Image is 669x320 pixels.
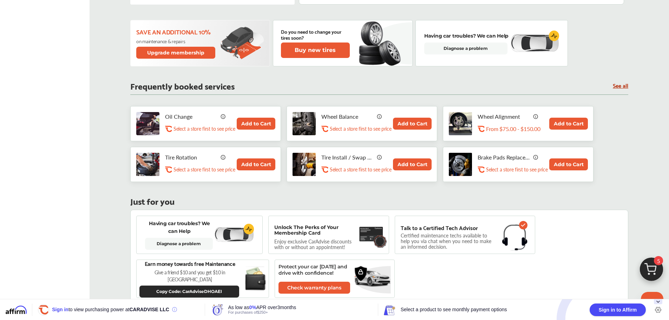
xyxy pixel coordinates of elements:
p: Unlock The Perks of Your Membership Card [274,224,356,236]
img: tire-wheel-balance-thumb.jpg [293,112,316,135]
img: lock-icon.a4a4a2b2.svg [358,269,363,275]
img: warranty.a715e77d.svg [354,266,367,282]
p: Select a store first to see price [173,166,235,173]
p: Select a store first to see price [330,125,391,132]
img: cart_icon.3d0951e8.svg [635,254,668,288]
img: diagnose-vehicle.c84bcb0a.svg [214,227,254,242]
img: diagnose-vehicle.c84bcb0a.svg [510,34,559,53]
button: Buy new tires [281,43,350,58]
img: maintenance-card.27cfeff5.svg [359,224,383,244]
button: Add to Cart [237,158,275,170]
img: oil-change-thumb.jpg [136,112,159,135]
p: Certified maintenance techs available to help you via chat when you need to make an informed deci... [401,234,497,248]
img: tire-install-swap-tires-thumb.jpg [293,153,316,176]
img: info_icon_vector.svg [377,154,382,160]
button: Copy Code: CarAdviseDHOAEI [139,286,239,298]
img: brake-pads-replacement-thumb.jpg [449,153,472,176]
p: Wheel Alignment [478,113,530,120]
a: Check warranty plans [278,282,350,294]
img: badge.f18848ea.svg [373,234,387,248]
img: black-wallet.e93b9b5d.svg [245,267,266,290]
img: headphones.1b115f31.svg [502,224,527,250]
a: See all [613,82,628,88]
img: info_icon_vector.svg [533,113,539,119]
button: Add to Cart [237,118,275,130]
p: Brake Pads Replacement [478,154,530,161]
button: Add to Cart [393,118,432,130]
button: Add to Cart [549,158,588,170]
img: cardiogram-logo.18e20815.svg [549,31,559,41]
p: Having car troubles? We can Help [424,32,509,40]
p: Talk to a Certified Tech Advisor [401,224,478,231]
img: update-membership.81812027.svg [221,27,264,59]
p: Give a friend $10 and you get $10 in [GEOGRAPHIC_DATA] [139,269,240,283]
p: Select a store first to see price [330,166,391,173]
p: From $75.00 - $150.00 [486,125,540,132]
img: check-icon.521c8815.svg [519,221,527,229]
a: Diagnose a problem [145,238,213,250]
p: Enjoy exclusive CarAdvise discounts with or without an appointment! [274,239,359,250]
p: on maintenance & repairs [136,38,217,44]
img: new-tire.a0c7fe23.svg [358,18,405,68]
p: Wheel Balance [321,113,374,120]
p: Select a store first to see price [173,125,235,132]
button: Add to Cart [393,158,432,170]
img: bg-ellipse.2da0866b.svg [354,266,391,294]
p: Tire Rotation [165,154,218,161]
img: cardiogram-logo.18e20815.svg [244,224,254,234]
button: Add to Cart [549,118,588,130]
p: Do you need to change your tires soon? [281,28,350,40]
img: info_icon_vector.svg [533,154,539,160]
img: wheel-alignment-thumb.jpg [449,112,472,135]
a: Diagnose a problem [424,43,507,54]
iframe: Button to launch messaging window [641,292,663,314]
p: Earn money towards free Maintenance [145,260,235,267]
a: Buy new tires [281,43,351,58]
p: Oil Change [165,113,218,120]
p: Frequently booked services [130,82,235,89]
p: Save an additional 10% [136,28,217,35]
span: 5 [654,256,663,265]
img: info_icon_vector.svg [221,113,226,119]
button: Upgrade membership [136,47,216,59]
p: Protect your car [DATE] and drive with confidence! [278,263,356,276]
img: vehicle.3f86c5e7.svg [354,267,391,289]
img: tire-rotation-thumb.jpg [136,153,159,176]
p: Just for you [130,197,175,204]
img: info_icon_vector.svg [377,113,382,119]
p: Select a store first to see price [486,166,547,173]
img: info_icon_vector.svg [221,154,226,160]
p: Having car troubles? We can Help [145,220,214,235]
p: Tire Install / Swap Tires [321,154,374,161]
